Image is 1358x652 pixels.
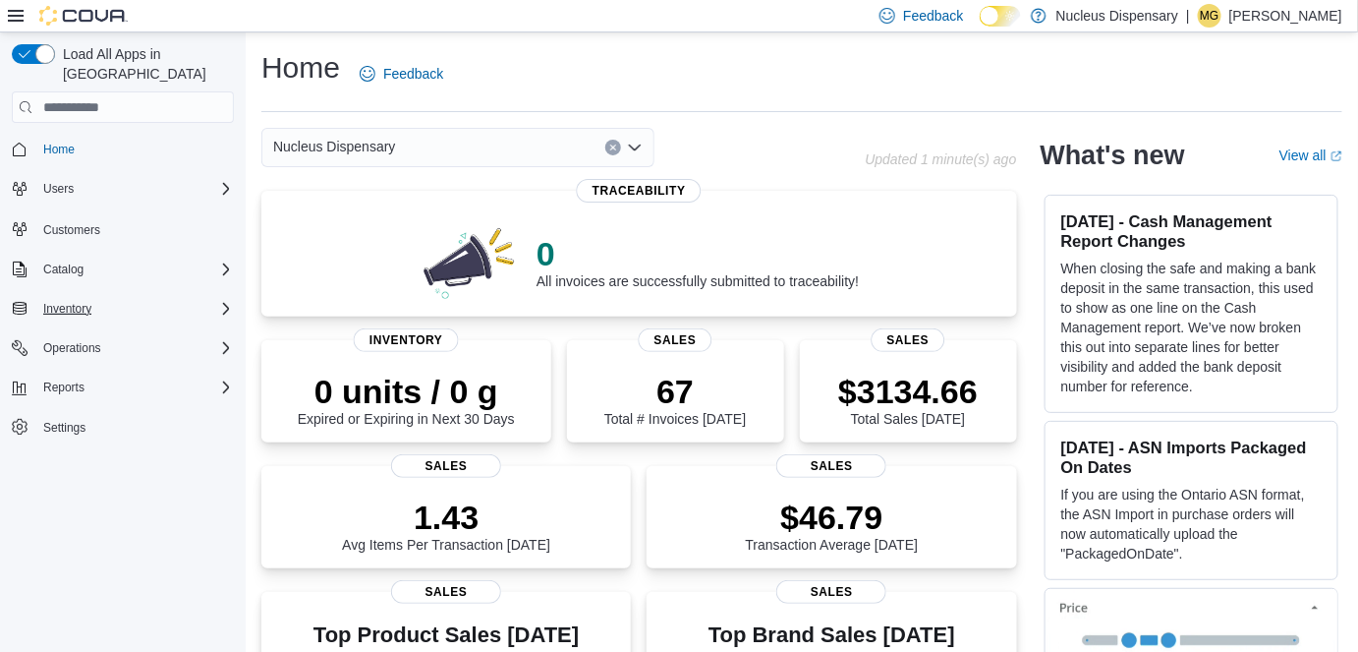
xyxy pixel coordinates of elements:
span: Home [35,137,234,161]
button: Catalog [4,256,242,283]
span: Sales [872,328,945,352]
p: 0 [537,234,859,273]
span: Reports [35,376,234,399]
span: Settings [35,415,234,440]
button: Operations [35,336,109,360]
a: Customers [35,218,108,242]
p: [PERSON_NAME] [1229,4,1342,28]
input: Dark Mode [980,6,1021,27]
div: All invoices are successfully submitted to traceability! [537,234,859,289]
button: Open list of options [627,140,643,155]
p: 1.43 [342,498,550,537]
a: Home [35,138,83,161]
div: Michelle Ganpat [1198,4,1221,28]
button: Inventory [4,295,242,323]
span: Feedback [903,6,963,26]
nav: Complex example [12,127,234,493]
span: Customers [43,222,100,238]
button: Clear input [605,140,621,155]
h1: Home [261,48,340,88]
span: Operations [35,336,234,360]
p: If you are using the Ontario ASN format, the ASN Import in purchase orders will now automatically... [1061,485,1322,563]
span: Dark Mode [980,27,981,28]
span: Users [35,177,234,201]
p: $46.79 [746,498,919,537]
p: Updated 1 minute(s) ago [865,151,1016,167]
a: Settings [35,416,93,440]
span: Inventory [354,328,459,352]
a: Feedback [352,54,451,93]
button: Operations [4,334,242,362]
button: Reports [35,376,92,399]
span: Feedback [383,64,443,84]
h3: [DATE] - ASN Imports Packaged On Dates [1061,438,1322,477]
div: Transaction Average [DATE] [746,498,919,553]
span: Users [43,181,74,197]
p: Nucleus Dispensary [1056,4,1179,28]
h3: Top Brand Sales [DATE] [708,623,956,647]
img: 0 [419,222,521,301]
span: Reports [43,380,85,395]
p: $3134.66 [838,372,978,411]
div: Total Sales [DATE] [838,372,978,427]
p: 67 [604,372,746,411]
p: | [1186,4,1190,28]
span: Catalog [43,262,84,277]
span: Customers [35,216,234,241]
img: Cova [39,6,128,26]
h3: Top Product Sales [DATE] [277,623,615,647]
span: Catalog [35,258,234,281]
span: Sales [776,454,886,478]
span: Settings [43,420,85,436]
button: Users [4,175,242,203]
span: Home [43,142,75,157]
span: MG [1200,4,1218,28]
button: Users [35,177,82,201]
span: Load All Apps in [GEOGRAPHIC_DATA] [55,44,234,84]
p: 0 units / 0 g [298,372,515,411]
button: Customers [4,214,242,243]
span: Nucleus Dispensary [273,135,396,158]
div: Avg Items Per Transaction [DATE] [342,498,550,553]
span: Sales [391,454,501,478]
button: Reports [4,374,242,401]
h2: What's new [1041,140,1185,171]
span: Operations [43,340,101,356]
span: Traceability [577,179,702,203]
h3: [DATE] - Cash Management Report Changes [1061,211,1322,251]
div: Expired or Expiring in Next 30 Days [298,372,515,427]
div: Total # Invoices [DATE] [604,372,746,427]
svg: External link [1330,150,1342,162]
button: Settings [4,413,242,442]
button: Catalog [35,258,91,281]
button: Inventory [35,297,99,321]
button: Home [4,135,242,163]
span: Inventory [43,301,91,317]
p: When closing the safe and making a bank deposit in the same transaction, this used to show as one... [1061,259,1322,396]
a: View allExternal link [1279,148,1342,163]
span: Sales [639,328,712,352]
span: Inventory [35,297,234,321]
span: Sales [776,580,886,604]
span: Sales [391,580,501,604]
